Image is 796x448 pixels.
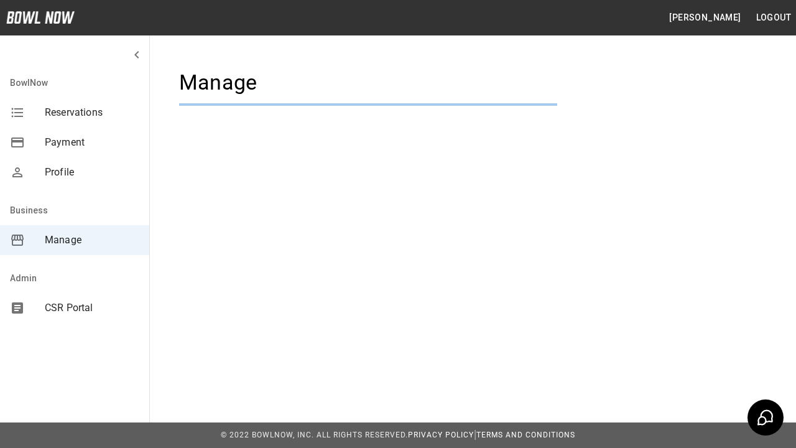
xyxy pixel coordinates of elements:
span: Reservations [45,105,139,120]
button: Logout [751,6,796,29]
a: Terms and Conditions [476,431,575,439]
span: © 2022 BowlNow, Inc. All Rights Reserved. [221,431,408,439]
img: logo [6,11,75,24]
span: Profile [45,165,139,180]
span: Payment [45,135,139,150]
button: [PERSON_NAME] [664,6,746,29]
span: CSR Portal [45,301,139,315]
span: Manage [45,233,139,248]
a: Privacy Policy [408,431,474,439]
h4: Manage [179,70,557,96]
